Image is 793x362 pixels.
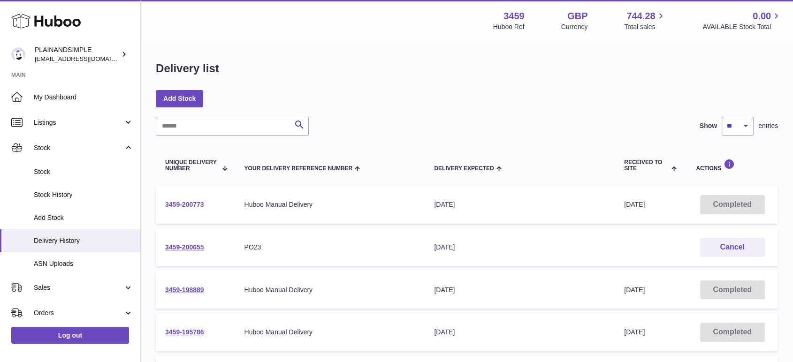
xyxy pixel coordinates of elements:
div: Actions [696,159,769,172]
div: [DATE] [434,200,605,209]
div: Currency [561,23,588,31]
a: 3459-200773 [165,201,204,208]
span: Received to Site [624,159,669,172]
span: 0.00 [753,10,771,23]
label: Show [700,121,717,130]
span: [DATE] [624,328,645,336]
a: 3459-195786 [165,328,204,336]
span: Sales [34,283,123,292]
span: entries [758,121,778,130]
span: ASN Uploads [34,259,133,268]
span: [EMAIL_ADDRESS][DOMAIN_NAME] [35,55,138,62]
div: Huboo Manual Delivery [244,328,415,337]
div: [DATE] [434,243,605,252]
span: Unique Delivery Number [165,159,217,172]
h1: Delivery list [156,61,219,76]
span: Delivery Expected [434,166,494,172]
span: Stock [34,143,123,152]
span: AVAILABLE Stock Total [702,23,782,31]
div: Huboo Manual Delivery [244,200,415,209]
span: [DATE] [624,286,645,294]
a: 0.00 AVAILABLE Stock Total [702,10,782,31]
span: My Dashboard [34,93,133,102]
a: 744.28 Total sales [624,10,666,31]
a: Add Stock [156,90,203,107]
div: PO23 [244,243,415,252]
span: Stock [34,167,133,176]
a: 3459-198889 [165,286,204,294]
div: Huboo Ref [493,23,525,31]
strong: 3459 [503,10,525,23]
span: Orders [34,309,123,317]
a: 3459-200655 [165,243,204,251]
strong: GBP [567,10,587,23]
div: [DATE] [434,328,605,337]
span: Delivery History [34,236,133,245]
div: Huboo Manual Delivery [244,286,415,294]
div: PLAINANDSIMPLE [35,45,119,63]
span: Total sales [624,23,666,31]
img: internalAdmin-3459@internal.huboo.com [11,47,25,61]
span: Stock History [34,190,133,199]
span: Listings [34,118,123,127]
div: [DATE] [434,286,605,294]
span: 744.28 [626,10,655,23]
span: Add Stock [34,213,133,222]
span: Your Delivery Reference Number [244,166,352,172]
button: Cancel [700,238,765,257]
a: Log out [11,327,129,344]
span: [DATE] [624,201,645,208]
